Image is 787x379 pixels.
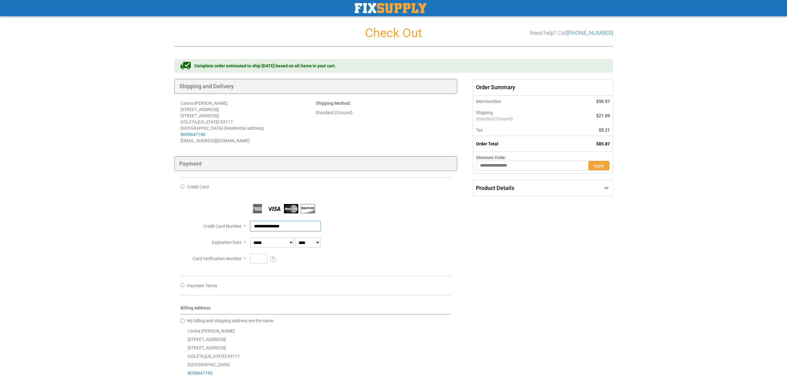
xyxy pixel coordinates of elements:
[596,99,610,104] span: $59.57
[355,3,426,13] img: Fix Industrial Supply
[316,101,350,106] span: Shipping Method
[174,156,458,171] div: Payment
[250,204,265,213] img: American Express
[180,132,205,137] a: 8059647190
[476,110,493,115] span: Shipping
[567,30,613,36] a: [PHONE_NUMBER]
[187,283,217,288] span: Payment Terms
[530,30,613,36] h3: Need help? Call
[267,204,281,213] img: Visa
[355,3,426,13] a: store logo
[180,100,316,144] address: Carina [PERSON_NAME] [STREET_ADDRESS] [STREET_ADDRESS] GOLETA , 93117 [GEOGRAPHIC_DATA] (Resident...
[473,124,569,136] th: Tax
[193,256,242,261] span: Card Verification Number
[205,354,227,359] span: [US_STATE]
[316,101,351,106] strong: :
[203,224,242,229] span: Credit Card Number
[596,113,610,118] span: $21.09
[187,318,273,323] span: My billing and shipping address are the same
[174,79,458,94] div: Shipping and Delivery
[593,163,604,168] span: Apply
[476,116,565,122] span: Standard (Ground)
[180,305,451,314] div: Billing Address
[316,109,451,116] div: Standard (Ground)
[476,185,514,191] span: Product Details
[599,128,610,133] span: $5.21
[194,63,336,69] span: Complete order estimated to ship [DATE] based on all items in your cart.
[596,141,610,146] span: $85.87
[198,119,219,124] span: [US_STATE]
[180,138,250,143] span: [EMAIL_ADDRESS][DOMAIN_NAME]
[473,96,569,107] th: Merchandise
[212,240,242,245] span: Expiration Date
[476,155,506,160] span: Discount Code:
[284,204,298,213] img: MasterCard
[301,204,315,213] img: Discover
[174,26,613,40] h1: Check Out
[187,184,209,189] span: Credit Card
[473,79,613,96] span: Order Summary
[588,161,610,171] button: Apply
[188,371,213,376] a: 8059647190
[476,141,498,146] strong: Order Total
